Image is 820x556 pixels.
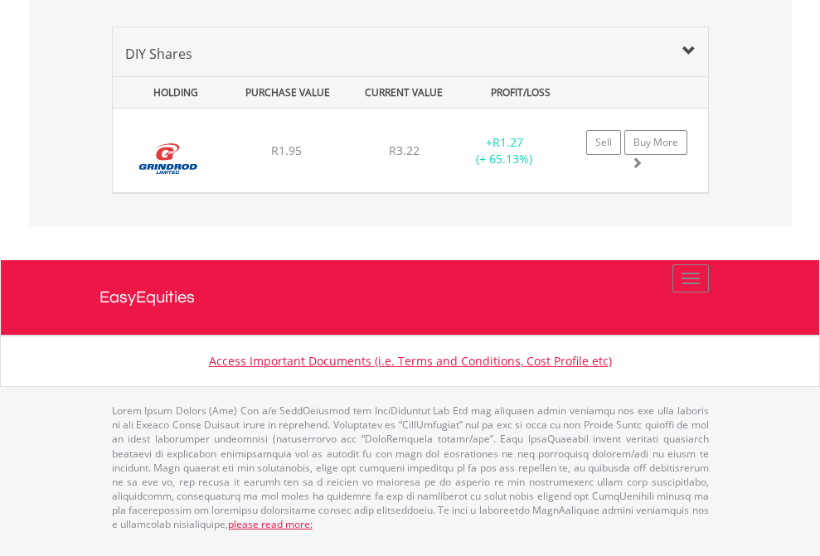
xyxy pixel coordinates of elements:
[231,77,344,108] div: PURCHASE VALUE
[228,517,313,531] a: please read more:
[125,45,192,63] span: DIY Shares
[389,143,420,158] span: R3.22
[121,129,215,188] img: EQU.ZA.GND.png
[464,77,577,108] div: PROFIT/LOSS
[209,353,612,369] a: Access Important Documents (i.e. Terms and Conditions, Cost Profile etc)
[453,134,556,167] div: + (+ 65.13%)
[586,130,621,155] a: Sell
[271,143,302,158] span: R1.95
[624,130,687,155] a: Buy More
[99,260,721,335] a: EasyEquities
[492,134,523,150] span: R1.27
[114,77,227,108] div: HOLDING
[347,77,460,108] div: CURRENT VALUE
[112,404,709,531] p: Lorem Ipsum Dolors (Ame) Con a/e SeddOeiusmod tem InciDiduntut Lab Etd mag aliquaen admin veniamq...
